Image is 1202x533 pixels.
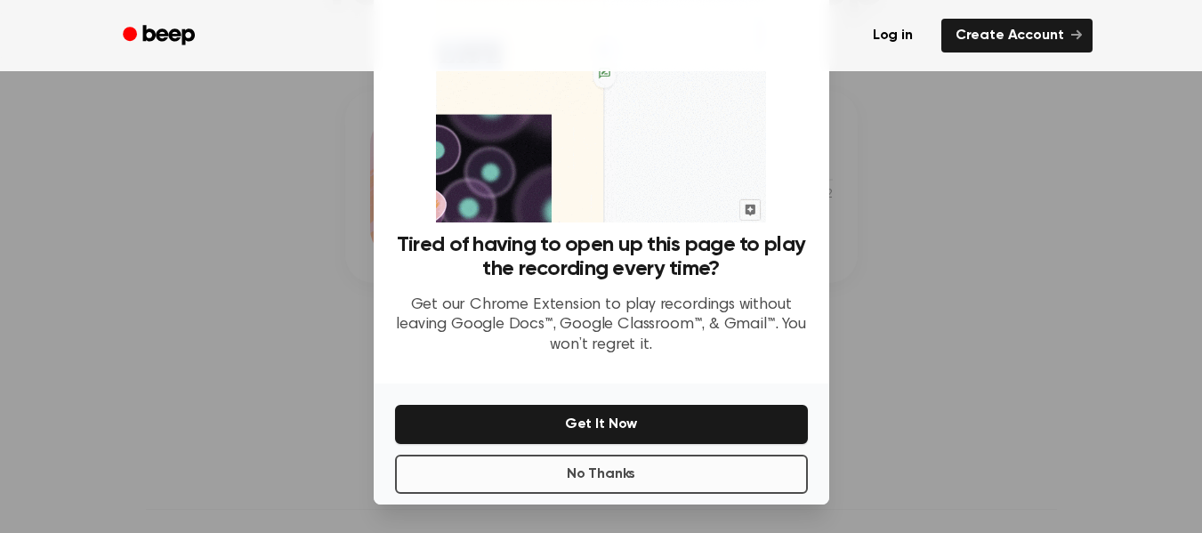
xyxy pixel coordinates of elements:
[395,405,808,444] button: Get It Now
[941,19,1093,52] a: Create Account
[110,19,211,53] a: Beep
[855,15,931,56] a: Log in
[395,455,808,494] button: No Thanks
[395,233,808,281] h3: Tired of having to open up this page to play the recording every time?
[395,295,808,356] p: Get our Chrome Extension to play recordings without leaving Google Docs™, Google Classroom™, & Gm...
